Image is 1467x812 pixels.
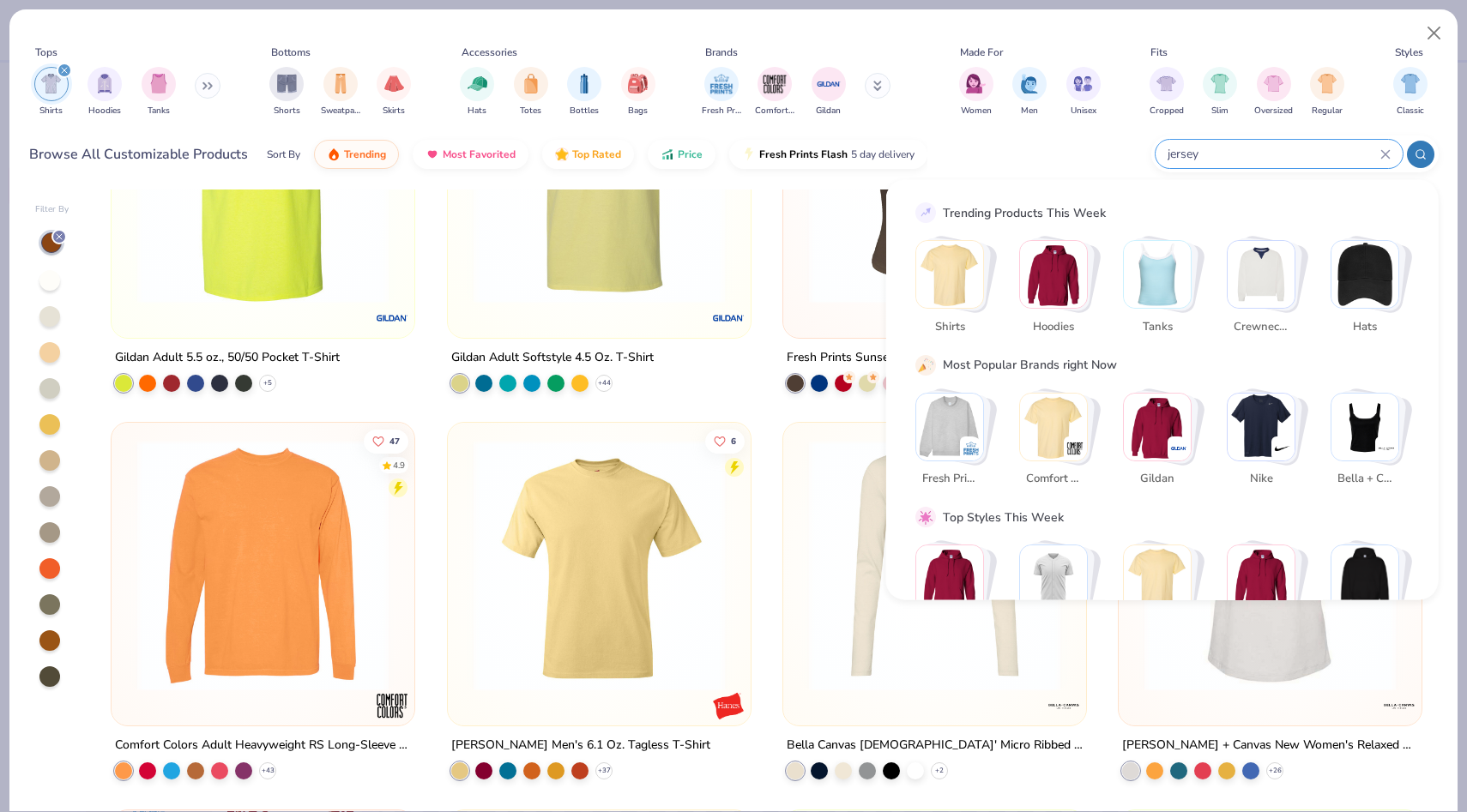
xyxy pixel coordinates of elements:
span: Crewnecks [1233,318,1289,335]
div: Comfort Colors Adult Heavyweight RS Long-Sleeve T-Shirt [115,735,411,756]
span: Women [961,105,992,117]
img: Nike [1228,393,1295,460]
button: filter button [377,67,411,117]
img: TopRated.gif [555,147,569,161]
span: Gildan [816,105,841,117]
span: Comfort Colors [1025,471,1081,488]
button: Trending [314,140,399,169]
span: Slim [1211,105,1229,117]
button: Close [1418,17,1451,50]
img: bc2db07e-b89a-41ac-97cb-55c155b1ad0e [129,51,397,303]
img: Sweatpants Image [331,74,350,93]
img: c06ad503-8f39-4035-8b4b-69ce06e61f2f [800,51,1069,303]
img: Gildan Image [816,71,842,97]
span: Fresh Prints Flash [759,147,848,161]
img: flash.gif [742,147,756,161]
img: ce63b815-601b-458d-8b67-90a33c044aff [465,51,733,303]
img: Hats [1331,241,1398,308]
button: Like [364,429,408,453]
div: filter for Slim [1203,67,1237,117]
button: Stack Card Button Fresh Prints [915,392,994,494]
button: filter button [567,67,601,117]
div: Gildan Adult Softstyle 4.5 Oz. T-Shirt [451,347,654,369]
span: Hats [468,105,486,117]
div: Most Popular Brands right Now [943,356,1117,374]
div: 4.9 [393,459,405,472]
img: Bags Image [628,74,647,93]
div: filter for Cropped [1150,67,1184,117]
img: Hoodies Image [95,74,114,93]
div: filter for Women [959,67,993,117]
img: Cropped Image [1156,74,1176,93]
span: Bottles [570,105,599,117]
span: Comfort Colors [755,105,794,117]
input: Try "T-Shirt" [1166,144,1380,164]
img: Crewnecks [1228,241,1295,308]
span: + 5 [263,378,272,388]
img: Bella + Canvas [1331,393,1398,460]
button: Stack Card Button Preppy [1331,544,1410,647]
div: Trending Products This Week [943,203,1106,221]
span: Most Favorited [443,147,516,161]
img: Comfort Colors [1066,439,1084,456]
img: Oversized Image [1264,74,1283,93]
img: trending.gif [327,147,341,161]
img: Athleisure [1124,545,1191,612]
div: Fresh Prints Sunset Ribbed T-shirt [787,347,973,369]
span: 5 day delivery [851,145,915,165]
span: Men [1021,105,1038,117]
img: Classic Image [1401,74,1421,93]
span: Totes [520,105,541,117]
img: Gildan logo [711,301,746,335]
div: filter for Sweatpants [321,67,360,117]
img: 6f8516e7-8a9b-4dd2-ae65-3fa9d4d12fb4 [465,440,733,691]
div: Top Styles This Week [943,508,1064,526]
span: Fresh Prints [702,105,741,117]
img: Fresh Prints [916,393,983,460]
img: Shirts [916,241,983,308]
img: pink_star.gif [918,509,933,525]
button: Stack Card Button Bella + Canvas [1331,392,1410,494]
button: Stack Card Button Nike [1227,392,1306,494]
div: Made For [960,45,1003,60]
img: Unisex Image [1073,74,1093,93]
img: trend_line.gif [918,205,933,220]
span: Hoodies [1025,318,1081,335]
div: filter for Skirts [377,67,411,117]
img: Preppy [1331,545,1398,612]
img: Bottles Image [575,74,594,93]
button: filter button [1066,67,1101,117]
button: Most Favorited [413,140,528,169]
span: Hats [1337,318,1392,335]
span: Top Rated [572,147,621,161]
div: Brands [705,45,738,60]
div: filter for Gildan [812,67,846,117]
button: Stack Card Button Hoodies [1019,240,1098,342]
div: [PERSON_NAME] + Canvas New Women's Relaxed Heather CVC Short Sleeve Tee [1122,735,1418,756]
div: Sort By [267,147,300,162]
img: Gildan [1170,439,1187,456]
span: Regular [1312,105,1343,117]
img: Skirts Image [384,74,404,93]
div: filter for Comfort Colors [755,67,794,117]
span: + 43 [262,766,275,776]
button: filter button [514,67,548,117]
img: Bella + Canvas [1378,439,1395,456]
span: Shirts [39,105,63,117]
img: Regular Image [1318,74,1337,93]
img: Women Image [966,74,986,93]
span: + 44 [597,378,610,388]
img: 4a469fe0-0c13-452a-92bc-d445331df02a [733,440,1002,691]
span: Hoodies [88,105,121,117]
img: Fresh Prints [963,439,980,456]
div: filter for Regular [1310,67,1344,117]
div: Gildan Adult 5.5 oz., 50/50 Pocket T-Shirt [115,347,340,369]
img: Sportswear [1020,545,1087,612]
div: Bottoms [271,45,311,60]
button: Stack Card Button Tanks [1123,240,1202,342]
button: filter button [460,67,494,117]
span: + 26 [1269,766,1282,776]
span: Oversized [1254,105,1293,117]
span: Skirts [383,105,405,117]
button: filter button [1203,67,1237,117]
